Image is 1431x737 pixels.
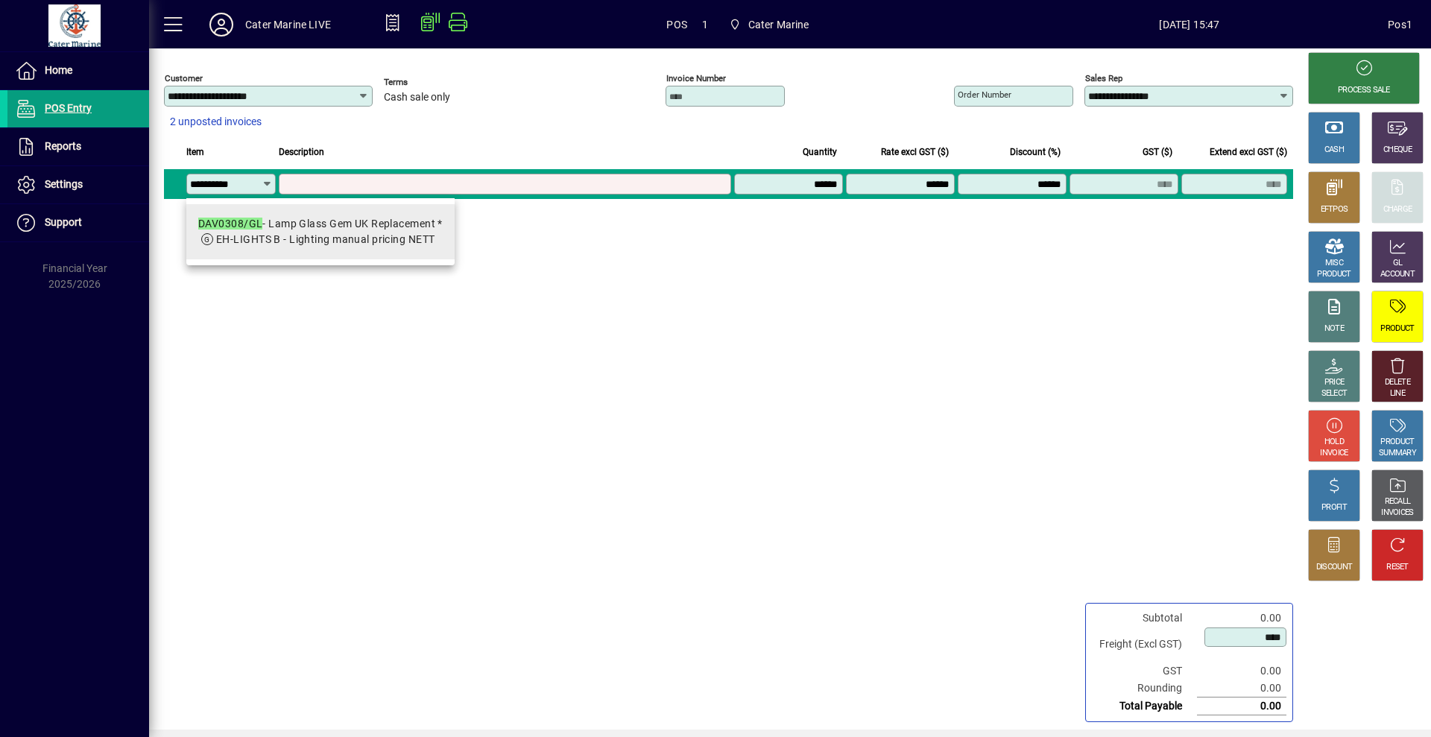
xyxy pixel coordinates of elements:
span: EH-LIGHTS B - Lighting manual pricing NETT [216,233,435,245]
div: PROFIT [1321,502,1347,513]
mat-option: DAV0308/GL - Lamp Glass Gem UK Replacement * [186,204,455,259]
span: Cater Marine [723,11,815,38]
div: DISCOUNT [1316,562,1352,573]
td: Subtotal [1092,610,1197,627]
div: PRODUCT [1380,437,1414,448]
div: Pos1 [1388,13,1412,37]
td: 0.00 [1197,662,1286,680]
div: Cater Marine LIVE [245,13,331,37]
mat-label: Customer [165,73,203,83]
mat-label: Sales rep [1085,73,1122,83]
span: Item [186,144,204,160]
span: 1 [702,13,708,37]
span: Cater Marine [748,13,809,37]
div: PRODUCT [1380,323,1414,335]
div: HOLD [1324,437,1344,448]
td: Rounding [1092,680,1197,698]
span: Home [45,64,72,76]
a: Home [7,52,149,89]
div: CHEQUE [1383,145,1412,156]
div: CHARGE [1383,204,1412,215]
td: Freight (Excl GST) [1092,627,1197,662]
div: EFTPOS [1321,204,1348,215]
div: SUMMARY [1379,448,1416,459]
div: PROCESS SALE [1338,85,1390,96]
span: Description [279,144,324,160]
div: INVOICE [1320,448,1348,459]
span: 2 unposted invoices [170,114,262,130]
td: GST [1092,662,1197,680]
span: Extend excl GST ($) [1210,144,1287,160]
div: PRODUCT [1317,269,1351,280]
button: Profile [198,11,245,38]
div: NOTE [1324,323,1344,335]
div: GL [1393,258,1403,269]
span: [DATE] 15:47 [991,13,1389,37]
button: 2 unposted invoices [164,109,268,136]
em: DAV0308/GL [198,218,262,230]
span: Rate excl GST ($) [881,144,949,160]
div: - Lamp Glass Gem UK Replacement * [198,216,443,232]
mat-label: Invoice number [666,73,726,83]
div: SELECT [1321,388,1348,399]
span: Discount (%) [1010,144,1061,160]
div: ACCOUNT [1380,269,1415,280]
span: Quantity [803,144,837,160]
td: 0.00 [1197,680,1286,698]
span: GST ($) [1143,144,1172,160]
a: Settings [7,166,149,203]
span: Cash sale only [384,92,450,104]
div: DELETE [1385,377,1410,388]
a: Support [7,204,149,241]
div: RESET [1386,562,1409,573]
span: POS Entry [45,102,92,114]
td: Total Payable [1092,698,1197,715]
td: 0.00 [1197,698,1286,715]
div: INVOICES [1381,507,1413,519]
a: Reports [7,128,149,165]
td: 0.00 [1197,610,1286,627]
span: Settings [45,178,83,190]
span: Reports [45,140,81,152]
span: POS [666,13,687,37]
div: RECALL [1385,496,1411,507]
span: Support [45,216,82,228]
div: CASH [1324,145,1344,156]
span: Terms [384,78,473,87]
div: PRICE [1324,377,1345,388]
div: MISC [1325,258,1343,269]
div: LINE [1390,388,1405,399]
mat-label: Order number [958,89,1011,100]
